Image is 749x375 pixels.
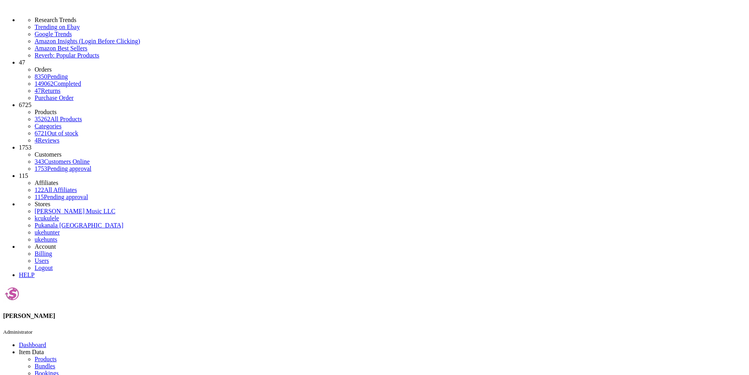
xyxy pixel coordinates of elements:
li: Affiliates [35,179,746,187]
span: 1753 [19,144,31,151]
span: 122 [35,187,44,193]
span: 6721 [35,130,47,137]
a: Billing [35,250,52,257]
h4: [PERSON_NAME] [3,312,746,320]
a: Products [35,356,57,362]
a: 4Reviews [35,137,59,144]
li: Products [35,109,746,116]
a: 149062Completed [35,80,81,87]
a: Purchase Order [35,94,74,101]
a: 6721Out of stock [35,130,78,137]
li: Account [35,243,746,250]
span: 47 [35,87,41,94]
a: Trending on Ebay [35,24,746,31]
a: 47Returns [35,87,61,94]
a: Dashboard [19,342,46,348]
a: [PERSON_NAME] Music LLC [35,208,115,214]
span: 47 [19,59,25,66]
span: 343 [35,158,44,165]
small: Administrator [3,329,33,335]
a: HELP [19,272,35,278]
a: ukehunter [35,229,60,236]
li: Orders [35,66,746,73]
a: 343Customers Online [35,158,90,165]
a: 1753Pending approval [35,165,91,172]
a: Reverb: Popular Products [35,52,746,59]
a: Google Trends [35,31,746,38]
a: 35262All Products [35,116,82,122]
span: 4 [35,137,38,144]
span: 6725 [19,102,31,108]
li: Stores [35,201,746,208]
a: Users [35,257,49,264]
span: Item Data [19,349,44,355]
a: Pukanala [GEOGRAPHIC_DATA] [35,222,123,229]
a: ukehunts [35,236,57,243]
a: kcukulele [35,215,59,222]
a: Bundles [35,363,55,369]
span: 8350 [35,73,47,80]
span: 149062 [35,80,53,87]
a: Categories [35,123,61,129]
a: Logout [35,264,53,271]
span: 115 [35,194,44,200]
img: Andy Gough [3,285,21,303]
li: Customers [35,151,746,158]
a: 8350Pending [35,73,746,80]
span: 115 [19,172,28,179]
span: 1753 [35,165,47,172]
a: 122All Affiliates [35,187,77,193]
span: 35262 [35,116,50,122]
li: Research Trends [35,17,746,24]
a: Amazon Insights (Login Before Clicking) [35,38,746,45]
a: 115Pending approval [35,194,88,200]
a: Amazon Best Sellers [35,45,746,52]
